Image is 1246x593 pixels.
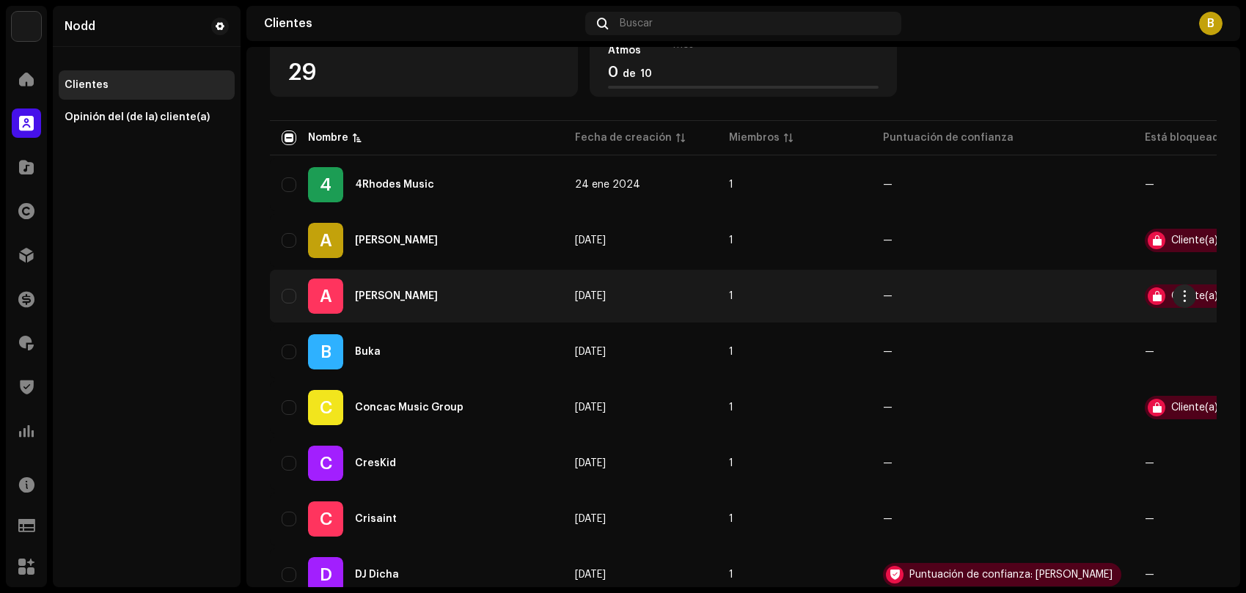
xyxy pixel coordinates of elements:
span: 1 [729,458,733,468]
re-a-table-badge: — [883,514,1121,524]
span: 23 nov 2024 [575,402,606,413]
span: 1 [729,570,733,580]
div: Buka [355,347,381,357]
span: 9 oct 2025 [575,291,606,301]
div: D [308,557,343,592]
div: Andres Betancourt [355,291,438,301]
div: Concac Music Group [355,402,463,413]
span: 1 [729,514,733,524]
span: 1 [729,347,733,357]
re-a-table-badge: — [883,235,1121,246]
re-a-table-badge: — [883,180,1121,190]
re-a-table-badge: — [883,347,1121,357]
re-m-nav-item: Clientes [59,70,235,100]
div: Fecha de creación [575,130,672,145]
div: DJ Dicha [355,570,399,580]
div: Clientes [65,79,109,91]
span: 30 mar 2024 [575,458,606,468]
div: de [608,65,879,80]
div: B [308,334,343,369]
span: 20 nov 2024 [575,514,606,524]
div: Nombre [308,130,348,145]
re-a-table-badge: — [883,402,1121,413]
div: Crisaint [355,514,397,524]
re-o-card-value: # de clientes [270,9,578,97]
div: C [308,501,343,537]
div: Nodd [65,21,95,32]
div: B [1199,12,1223,35]
div: Miembros [729,130,780,145]
div: A [308,279,343,314]
div: C [308,446,343,481]
div: A [308,223,343,258]
span: 1 [729,402,733,413]
div: CresKid [355,458,396,468]
re-m-nav-item: Opinión del (de la) cliente(a) [59,103,235,132]
span: 23 sept 2024 [575,347,606,357]
div: 4 [308,167,343,202]
re-a-table-badge: — [883,458,1121,468]
span: 1 [729,235,733,246]
re-a-table-badge: — [883,291,1121,301]
div: Puntuación de confianza: [PERSON_NAME] [909,570,1113,580]
span: Buscar [620,18,653,29]
span: 25 jul 2024 [575,570,606,580]
span: 1 [729,180,733,190]
div: Alex Thoman [355,235,438,246]
span: 0 [608,65,618,80]
span: 24 ene 2024 [575,180,640,190]
span: 10 [640,69,652,79]
div: Opinión del (de la) cliente(a) [65,111,210,123]
img: 11908429-0a35-4b93-8273-cf50c59ef73e [12,12,41,41]
span: 23 nov 2024 [575,235,606,246]
span: 1 [729,291,733,301]
div: 4Rhodes Music [355,180,434,190]
div: C [308,390,343,425]
div: Clientes [264,18,579,29]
